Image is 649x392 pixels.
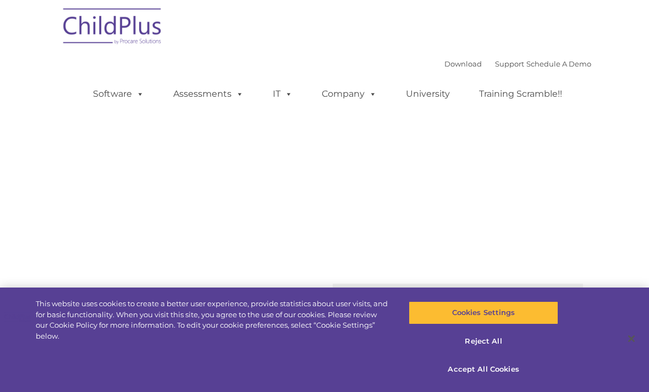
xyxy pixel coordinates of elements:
a: Assessments [162,83,255,105]
button: Reject All [409,330,558,353]
a: IT [262,83,304,105]
a: Training Scramble!! [468,83,573,105]
a: Download [444,59,482,68]
button: Close [619,327,643,351]
a: Support [495,59,524,68]
a: University [395,83,461,105]
a: Company [311,83,388,105]
button: Cookies Settings [409,301,558,324]
a: Schedule A Demo [526,59,591,68]
img: ChildPlus by Procare Solutions [58,1,168,56]
button: Accept All Cookies [409,358,558,381]
font: | [444,59,591,68]
div: This website uses cookies to create a better user experience, provide statistics about user visit... [36,299,389,341]
a: Software [82,83,155,105]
